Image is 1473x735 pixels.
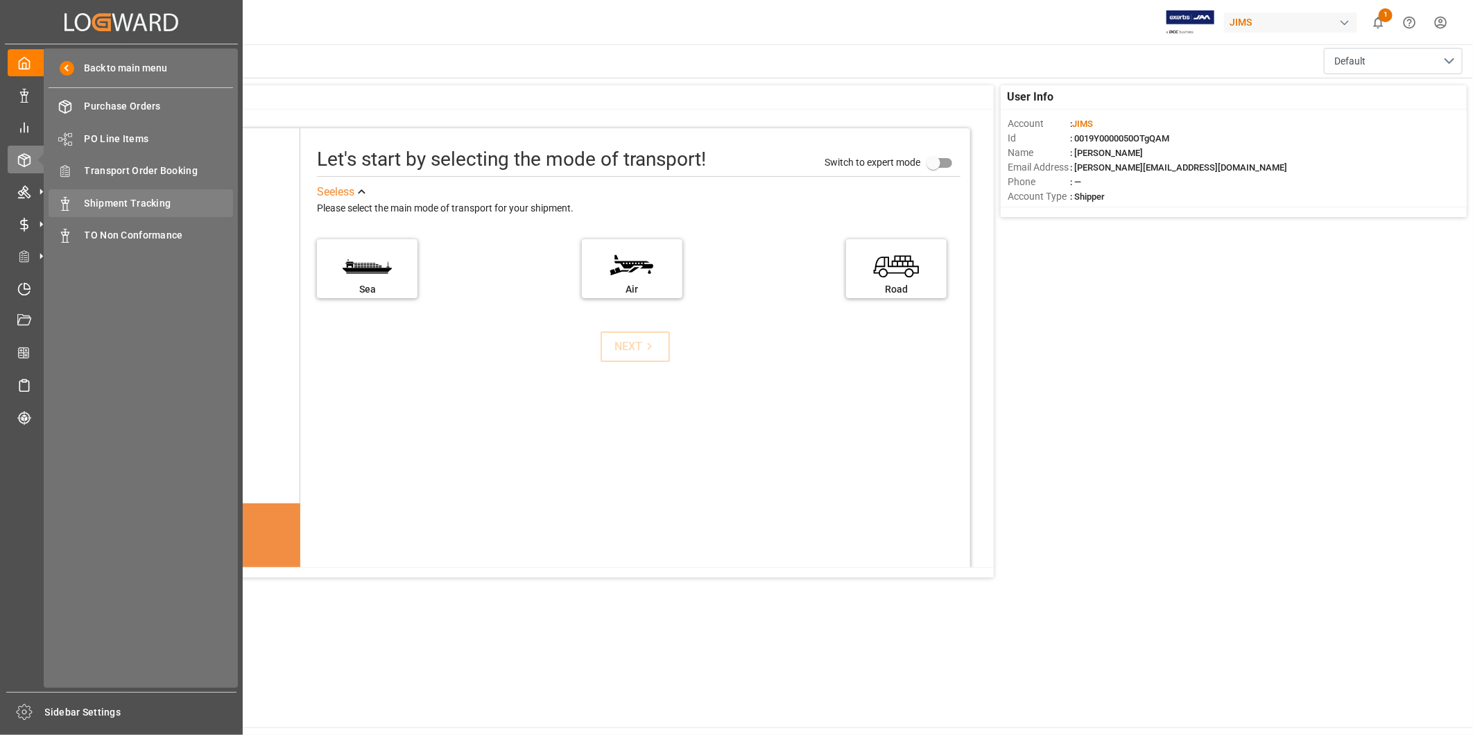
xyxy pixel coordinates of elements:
[1008,160,1070,175] span: Email Address
[1224,9,1363,35] button: JIMS
[85,228,234,243] span: TO Non Conformance
[8,275,235,302] a: Timeslot Management V2
[317,184,354,200] div: See less
[601,331,670,362] button: NEXT
[1008,116,1070,131] span: Account
[317,145,706,174] div: Let's start by selecting the mode of transport!
[614,338,657,355] div: NEXT
[49,93,233,120] a: Purchase Orders
[49,125,233,152] a: PO Line Items
[1070,133,1169,144] span: : 0019Y0000050OTgQAM
[1070,148,1143,158] span: : [PERSON_NAME]
[589,282,675,297] div: Air
[1166,10,1214,35] img: Exertis%20JAM%20-%20Email%20Logo.jpg_1722504956.jpg
[85,132,234,146] span: PO Line Items
[8,339,235,366] a: CO2 Calculator
[324,282,411,297] div: Sea
[1008,175,1070,189] span: Phone
[8,372,235,399] a: Sailing Schedules
[1379,8,1393,22] span: 1
[1324,48,1463,74] button: open menu
[1008,89,1054,105] span: User Info
[1070,191,1105,202] span: : Shipper
[8,307,235,334] a: Document Management
[8,404,235,431] a: Tracking Shipment
[8,81,235,108] a: Data Management
[1070,119,1093,129] span: :
[1008,146,1070,160] span: Name
[1334,54,1366,69] span: Default
[1363,7,1394,38] button: show 1 new notifications
[49,189,233,216] a: Shipment Tracking
[317,200,960,217] div: Please select the main mode of transport for your shipment.
[1008,131,1070,146] span: Id
[85,99,234,114] span: Purchase Orders
[74,61,168,76] span: Back to main menu
[85,196,234,211] span: Shipment Tracking
[49,157,233,184] a: Transport Order Booking
[853,282,940,297] div: Road
[1008,189,1070,204] span: Account Type
[1394,7,1425,38] button: Help Center
[8,114,235,141] a: My Reports
[1224,12,1357,33] div: JIMS
[8,49,235,76] a: My Cockpit
[1070,162,1287,173] span: : [PERSON_NAME][EMAIL_ADDRESS][DOMAIN_NAME]
[1072,119,1093,129] span: JIMS
[49,222,233,249] a: TO Non Conformance
[45,705,237,720] span: Sidebar Settings
[825,157,920,168] span: Switch to expert mode
[85,164,234,178] span: Transport Order Booking
[1070,177,1081,187] span: : —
